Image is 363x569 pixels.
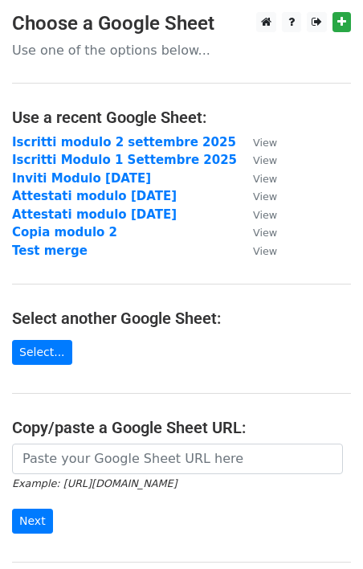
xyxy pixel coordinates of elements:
[12,340,72,365] a: Select...
[12,509,53,534] input: Next
[12,153,237,167] a: Iscritti Modulo 1 Settembre 2025
[12,444,343,474] input: Paste your Google Sheet URL here
[253,137,277,149] small: View
[12,225,117,239] a: Copia modulo 2
[12,135,236,149] a: Iscritti modulo 2 settembre 2025
[253,173,277,185] small: View
[12,244,88,258] a: Test merge
[12,189,177,203] a: Attestati modulo [DATE]
[237,189,277,203] a: View
[12,477,177,489] small: Example: [URL][DOMAIN_NAME]
[237,135,277,149] a: View
[253,245,277,257] small: View
[237,207,277,222] a: View
[237,225,277,239] a: View
[237,153,277,167] a: View
[237,244,277,258] a: View
[12,108,351,127] h4: Use a recent Google Sheet:
[12,171,151,186] a: Inviti Modulo [DATE]
[253,190,277,203] small: View
[12,12,351,35] h3: Choose a Google Sheet
[253,154,277,166] small: View
[12,207,177,222] a: Attestati modulo [DATE]
[237,171,277,186] a: View
[12,309,351,328] h4: Select another Google Sheet:
[12,42,351,59] p: Use one of the options below...
[253,227,277,239] small: View
[253,209,277,221] small: View
[12,418,351,437] h4: Copy/paste a Google Sheet URL:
